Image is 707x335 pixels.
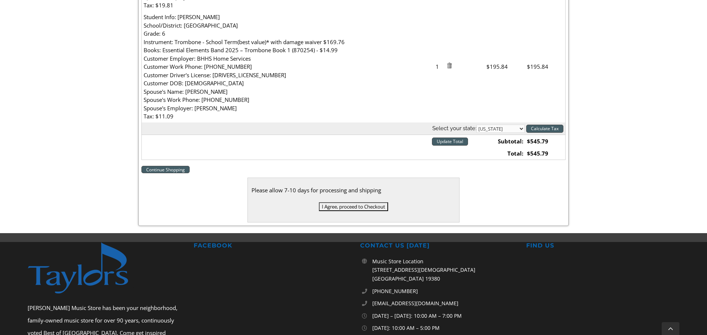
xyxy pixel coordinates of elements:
h2: FIND US [526,242,679,250]
td: $195.84 [525,11,565,122]
p: Music Store Location [STREET_ADDRESS][DEMOGRAPHIC_DATA] [GEOGRAPHIC_DATA] 19380 [372,257,513,283]
span: 1 [432,63,445,71]
input: I Agree, proceed to Checkout [319,202,388,211]
img: footer-logo [28,242,144,294]
a: Continue Shopping [141,166,190,173]
p: [DATE]: 10:00 AM – 5:00 PM [372,324,513,332]
h2: FACEBOOK [194,242,347,250]
h2: CONTACT US [DATE] [360,242,513,250]
span: [EMAIL_ADDRESS][DOMAIN_NAME] [372,300,458,307]
td: Subtotal: [485,135,525,147]
div: Please allow 7-10 days for processing and shipping [252,185,455,195]
input: Update Total [432,138,468,146]
th: Select your state: [142,122,565,135]
td: $545.79 [525,147,565,160]
td: $545.79 [525,135,565,147]
select: State billing address [476,125,525,133]
img: Remove Item [446,63,452,68]
a: Remove item from cart [446,63,452,70]
td: Total: [485,147,525,160]
td: $195.84 [485,11,525,122]
p: [DATE] – [DATE]: 10:00 AM – 7:00 PM [372,311,513,320]
td: Student Info: [PERSON_NAME] School/District: [GEOGRAPHIC_DATA] Grade: 6 Instrument: Trombone - Sc... [142,11,430,122]
a: [PHONE_NUMBER] [372,287,513,296]
a: [EMAIL_ADDRESS][DOMAIN_NAME] [372,299,513,308]
input: Calculate Tax [526,125,563,133]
